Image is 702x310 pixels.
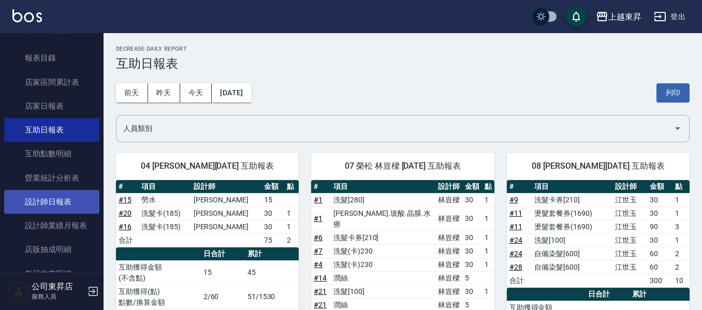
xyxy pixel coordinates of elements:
[435,206,462,231] td: 林豈樑
[4,262,99,286] a: 每日收支明細
[201,247,245,261] th: 日合計
[116,56,690,71] h3: 互助日報表
[672,193,690,206] td: 1
[519,161,677,171] span: 08 [PERSON_NAME][DATE] 互助報表
[507,274,532,287] td: 合計
[566,6,587,27] button: save
[119,223,131,231] a: #16
[4,238,99,261] a: 店販抽成明細
[191,193,261,206] td: [PERSON_NAME]
[4,70,99,94] a: 店家區間累計表
[314,301,327,309] a: #21
[245,285,299,309] td: 51/1530
[324,161,481,171] span: 07 榮松 林豈樑 [DATE] 互助報表
[314,274,327,282] a: #14
[116,83,148,102] button: 前天
[462,206,482,231] td: 30
[482,193,494,206] td: 1
[284,180,299,194] th: 點
[532,206,612,220] td: 燙髮套餐券(1690)
[435,180,462,194] th: 設計師
[532,180,612,194] th: 項目
[647,206,672,220] td: 30
[612,206,647,220] td: 江世玉
[261,193,284,206] td: 15
[462,258,482,271] td: 30
[612,220,647,233] td: 江世玉
[331,206,435,231] td: [PERSON_NAME].玻酸.晶膜.水療
[139,206,191,220] td: 洗髮卡(185)
[331,271,435,285] td: 潤絲
[647,274,672,287] td: 300
[647,260,672,274] td: 60
[435,271,462,285] td: 林豈樑
[482,206,494,231] td: 1
[509,263,522,271] a: #28
[331,180,435,194] th: 項目
[647,193,672,206] td: 30
[261,233,284,247] td: 75
[314,196,323,204] a: #1
[139,220,191,233] td: 洗髮卡(185)
[4,46,99,70] a: 報表目錄
[612,233,647,247] td: 江世玉
[647,180,672,194] th: 金額
[482,244,494,258] td: 1
[435,244,462,258] td: 林豈樑
[656,83,690,102] button: 列印
[139,180,191,194] th: 項目
[314,214,323,223] a: #1
[314,260,323,269] a: #4
[261,220,284,233] td: 30
[532,193,612,206] td: 洗髮卡券[210]
[647,247,672,260] td: 60
[331,285,435,298] td: 洗髮[100]
[462,271,482,285] td: 5
[314,247,323,255] a: #7
[32,282,84,292] h5: 公司東昇店
[482,231,494,244] td: 1
[116,285,201,309] td: 互助獲得(點) 點數/換算金額
[128,161,286,171] span: 04 [PERSON_NAME][DATE] 互助報表
[201,260,245,285] td: 15
[672,233,690,247] td: 1
[331,258,435,271] td: 洗髮(卡)230
[612,180,647,194] th: 設計師
[435,258,462,271] td: 林豈樑
[284,233,299,247] td: 2
[672,220,690,233] td: 3
[612,247,647,260] td: 江世玉
[608,10,641,23] div: 上越東昇
[435,285,462,298] td: 林豈樑
[462,244,482,258] td: 30
[669,120,686,137] button: Open
[8,281,29,302] img: Person
[201,285,245,309] td: 2/60
[331,244,435,258] td: 洗髮(卡)230
[532,260,612,274] td: 自備染髮[600]
[672,180,690,194] th: 點
[245,247,299,261] th: 累計
[462,180,482,194] th: 金額
[509,249,522,258] a: #24
[116,180,299,247] table: a dense table
[191,206,261,220] td: [PERSON_NAME]
[672,274,690,287] td: 10
[314,233,323,242] a: #6
[284,220,299,233] td: 1
[119,209,131,217] a: #20
[435,193,462,206] td: 林豈樑
[116,180,139,194] th: #
[482,285,494,298] td: 1
[32,292,84,301] p: 服務人員
[4,94,99,118] a: 店家日報表
[212,83,251,102] button: [DATE]
[4,214,99,238] a: 設計師業績月報表
[672,206,690,220] td: 1
[462,193,482,206] td: 30
[612,260,647,274] td: 江世玉
[191,220,261,233] td: [PERSON_NAME]
[314,287,327,296] a: #21
[191,180,261,194] th: 設計師
[12,9,42,22] img: Logo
